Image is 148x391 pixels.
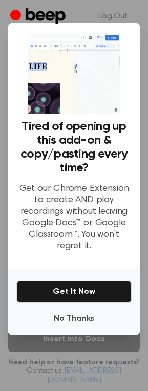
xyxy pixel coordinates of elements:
button: No Thanks [16,309,132,329]
a: Log Out [88,4,138,29]
button: Get It Now [16,281,132,302]
a: Beep [10,7,68,27]
img: Beep extension in action [28,33,120,113]
h3: Tired of opening up this add-on & copy/pasting every time? [16,120,132,175]
p: Get our Chrome Extension to create AND play recordings without leaving Google Docs™ or Google Cla... [16,183,132,252]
